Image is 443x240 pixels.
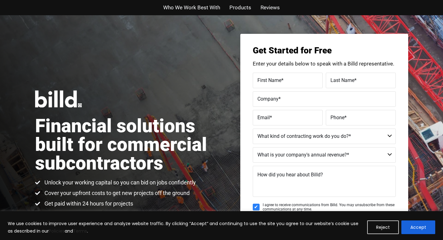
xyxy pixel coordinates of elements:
[257,114,270,120] span: Email
[229,3,251,12] a: Products
[8,220,362,235] p: We use cookies to improve user experience and analyze website traffic. By clicking “Accept” and c...
[253,61,396,66] p: Enter your details below to speak with a Billd representative.
[257,172,323,178] span: How did you hear about Billd?
[401,220,435,234] button: Accept
[43,189,190,197] span: Cover your upfront costs to get new projects off the ground
[253,204,260,211] input: I agree to receive communications from Billd. You may unsubscribe from these communications at an...
[73,228,87,234] a: Terms
[257,77,281,83] span: First Name
[367,220,399,234] button: Reject
[43,179,196,186] span: Unlock your working capital so you can bid on jobs confidently
[257,96,279,102] span: Company
[330,114,344,120] span: Phone
[35,117,222,173] h1: Financial solutions built for commercial subcontractors
[330,77,354,83] span: Last Name
[163,3,220,12] a: Who We Work Best With
[261,3,280,12] a: Reviews
[263,203,396,212] span: I agree to receive communications from Billd. You may unsubscribe from these communications at an...
[49,228,65,234] a: Policies
[253,46,396,55] h3: Get Started for Free
[43,200,133,207] span: Get paid within 24 hours for projects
